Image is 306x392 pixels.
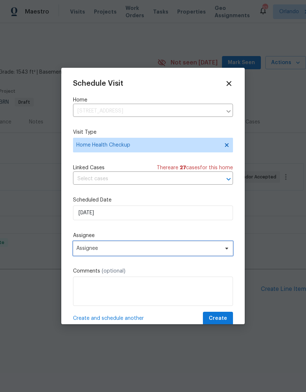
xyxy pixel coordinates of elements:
button: Create [203,312,233,325]
span: Assignee [76,245,220,251]
span: Home Health Checkup [76,141,219,149]
span: (optional) [102,269,125,274]
input: Select cases [73,173,212,185]
input: M/D/YYYY [73,206,233,220]
span: 27 [180,165,186,170]
span: There are case s for this home [157,164,233,171]
label: Comments [73,267,233,275]
label: Home [73,96,233,104]
span: Linked Cases [73,164,105,171]
span: Create and schedule another [73,315,144,322]
label: Assignee [73,232,233,239]
button: Open [223,174,234,184]
label: Visit Type [73,129,233,136]
input: Enter in an address [73,106,222,117]
span: Close [225,79,233,88]
label: Scheduled Date [73,196,233,204]
span: Schedule Visit [73,80,123,87]
span: Create [209,314,227,323]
